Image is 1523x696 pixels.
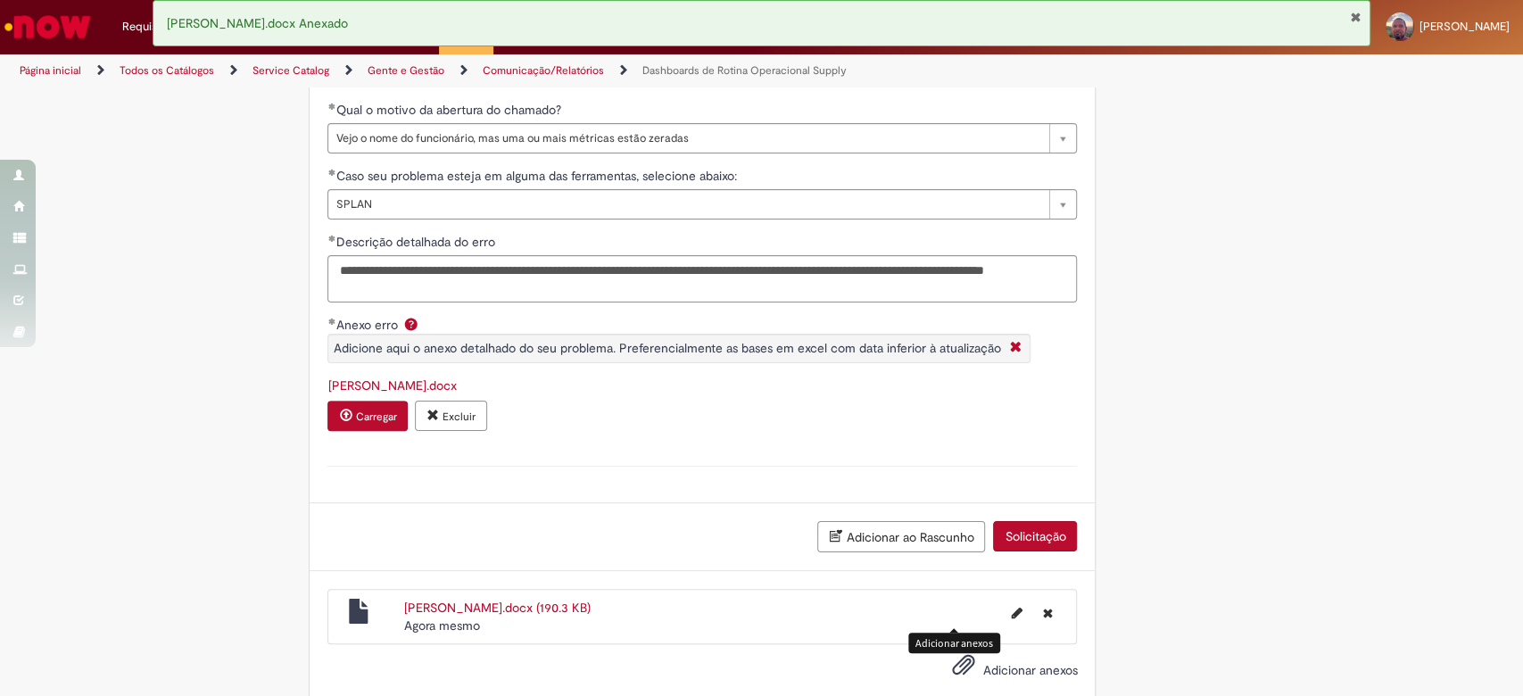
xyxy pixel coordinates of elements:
[2,9,94,45] img: ServiceNow
[335,168,740,184] span: Caso seu problema esteja em alguma das ferramentas, selecione abaixo:
[335,102,564,118] span: Qual o motivo da abertura do chamado?
[404,617,480,634] time: 30/09/2025 13:46:22
[947,649,979,690] button: Adicionar anexos
[327,235,335,242] span: Obrigatório Preenchido
[1349,10,1361,24] button: Fechar Notificação
[1005,339,1025,358] i: Fechar More information Por question_anexo_erro
[13,54,1002,87] ul: Trilhas de página
[335,190,1040,219] span: SPLAN
[1000,599,1032,627] button: Editar nome de arquivo Splan Rafael.docx
[443,410,476,424] small: Excluir
[252,63,329,78] a: Service Catalog
[327,169,335,176] span: Obrigatório Preenchido
[401,317,422,331] span: Ajuda para Anexo erro
[167,15,348,31] span: [PERSON_NAME].docx Anexado
[327,377,456,394] a: Download de Splan Rafael.docx
[1420,19,1510,34] span: [PERSON_NAME]
[982,662,1077,678] span: Adicionar anexos
[327,255,1077,303] textarea: Descrição detalhada do erro
[817,521,985,552] button: Adicionar ao Rascunho
[327,103,335,110] span: Obrigatório Preenchido
[335,317,401,333] span: Anexo erro
[327,318,335,325] span: Obrigatório Preenchido
[368,63,444,78] a: Gente e Gestão
[908,633,1000,653] div: Adicionar anexos
[120,63,214,78] a: Todos os Catálogos
[333,340,1000,356] span: Adicione aqui o anexo detalhado do seu problema. Preferencialmente as bases em excel com data inf...
[404,600,591,616] a: [PERSON_NAME].docx (190.3 KB)
[415,401,487,431] button: Excluir anexo Splan Rafael.docx
[335,124,1040,153] span: Vejo o nome do funcionário, mas uma ou mais métricas estão zeradas
[404,617,480,634] span: Agora mesmo
[20,63,81,78] a: Página inicial
[335,234,498,250] span: Descrição detalhada do erro
[327,401,408,431] button: Carregar anexo de Anexo erro Required
[355,410,396,424] small: Carregar
[1031,599,1063,627] button: Excluir Splan Rafael.docx
[642,63,847,78] a: Dashboards de Rotina Operacional Supply
[483,63,604,78] a: Comunicação/Relatórios
[993,521,1077,551] button: Solicitação
[122,18,185,36] span: Requisições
